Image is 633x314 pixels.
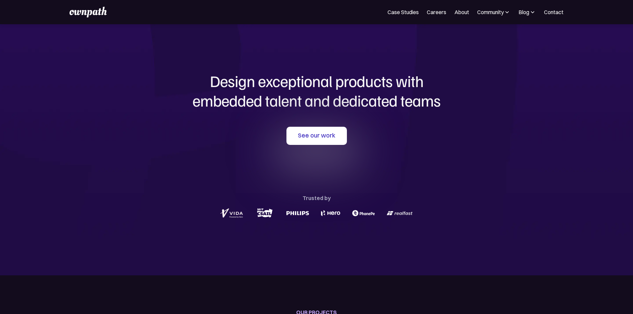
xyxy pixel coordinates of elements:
[427,8,446,16] a: Careers
[388,8,419,16] a: Case Studies
[286,127,347,145] a: See our work
[454,8,469,16] a: About
[518,8,529,16] div: Blog
[477,8,504,16] div: Community
[303,193,331,203] div: Trusted by
[477,8,510,16] div: Community
[518,8,536,16] div: Blog
[544,8,563,16] a: Contact
[155,71,478,110] h1: Design exceptional products with embedded talent and dedicated teams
